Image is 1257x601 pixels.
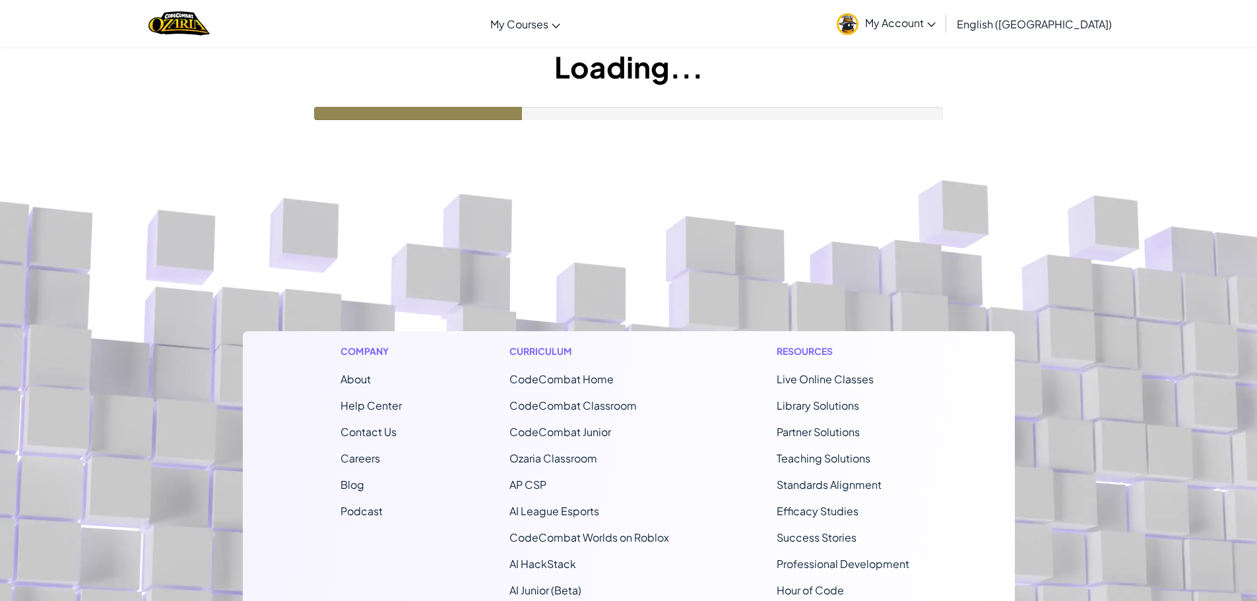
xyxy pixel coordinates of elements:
[340,451,380,465] a: Careers
[777,344,917,358] h1: Resources
[340,398,402,412] a: Help Center
[340,372,371,386] a: About
[950,6,1118,42] a: English ([GEOGRAPHIC_DATA])
[148,10,210,37] img: Home
[509,478,546,491] a: AP CSP
[340,504,383,518] a: Podcast
[777,557,909,571] a: Professional Development
[148,10,210,37] a: Ozaria by CodeCombat logo
[509,583,581,597] a: AI Junior (Beta)
[777,530,856,544] a: Success Stories
[509,372,614,386] span: CodeCombat Home
[509,557,576,571] a: AI HackStack
[340,425,397,439] span: Contact Us
[340,478,364,491] a: Blog
[777,398,859,412] a: Library Solutions
[509,451,597,465] a: Ozaria Classroom
[509,504,599,518] a: AI League Esports
[484,6,567,42] a: My Courses
[509,530,669,544] a: CodeCombat Worlds on Roblox
[509,398,637,412] a: CodeCombat Classroom
[340,344,402,358] h1: Company
[777,425,860,439] a: Partner Solutions
[777,583,844,597] a: Hour of Code
[865,16,936,30] span: My Account
[837,13,858,35] img: avatar
[490,17,548,31] span: My Courses
[509,344,669,358] h1: Curriculum
[777,372,874,386] a: Live Online Classes
[777,451,870,465] a: Teaching Solutions
[830,3,942,44] a: My Account
[509,425,611,439] a: CodeCombat Junior
[777,504,858,518] a: Efficacy Studies
[777,478,882,491] a: Standards Alignment
[957,17,1112,31] span: English ([GEOGRAPHIC_DATA])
